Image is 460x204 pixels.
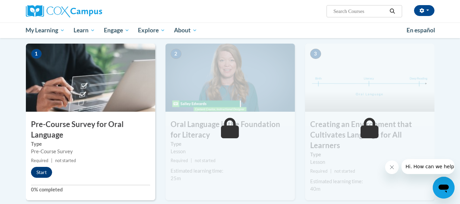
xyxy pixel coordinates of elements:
button: Start [31,167,52,178]
span: En español [407,27,435,34]
span: | [51,158,52,163]
span: not started [195,158,216,163]
img: Course Image [26,44,155,112]
div: Lesson [171,148,290,155]
button: Search [387,7,397,15]
a: My Learning [21,22,69,38]
input: Search Courses [333,7,387,15]
a: About [170,22,202,38]
img: Course Image [305,44,434,112]
button: Account Settings [414,5,434,16]
div: Lesson [310,158,429,166]
a: En español [402,23,440,37]
img: Cox Campus [26,5,102,17]
div: Main menu [16,22,445,38]
a: Cox Campus [26,5,155,17]
span: Learn [74,26,95,34]
span: not started [55,158,76,163]
span: Required [310,169,328,174]
span: Required [171,158,188,163]
h3: Pre-Course Survey for Oral Language [26,119,155,140]
span: 40m [310,186,320,192]
span: 3 [310,49,321,59]
a: Engage [99,22,134,38]
label: Type [171,140,290,148]
iframe: Message from company [401,159,455,174]
span: About [174,26,197,34]
span: | [330,169,332,174]
span: 25m [171,175,181,181]
span: | [191,158,192,163]
span: Engage [104,26,129,34]
iframe: Button to launch messaging window [433,177,455,199]
h3: Creating an Environment that Cultivates Language for All Learners [305,119,434,151]
a: Learn [69,22,99,38]
iframe: Close message [385,160,399,174]
h3: Oral Language is the Foundation for Literacy [165,119,295,140]
a: Explore [133,22,170,38]
label: Type [31,140,150,148]
span: 1 [31,49,42,59]
span: Required [31,158,48,163]
label: 0% completed [31,186,150,193]
div: Estimated learning time: [171,167,290,175]
label: Type [310,151,429,158]
span: Hi. How can we help? [4,5,55,10]
div: Estimated learning time: [310,178,429,185]
img: Course Image [165,44,295,112]
div: Pre-Course Survey [31,148,150,155]
span: not started [334,169,355,174]
span: My Learning [26,26,65,34]
span: Explore [138,26,165,34]
span: 2 [171,49,181,59]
